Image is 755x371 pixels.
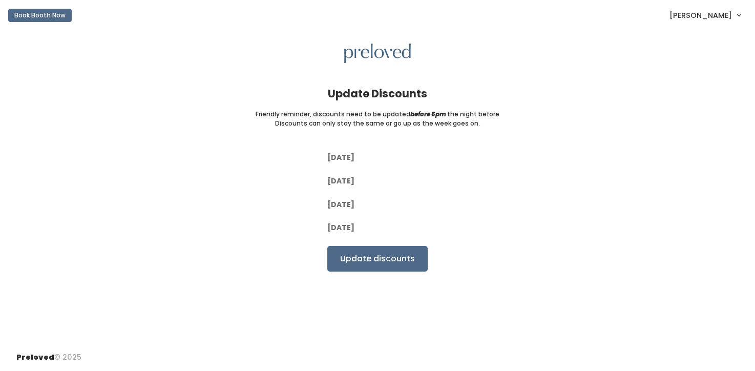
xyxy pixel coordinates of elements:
div: © 2025 [16,344,81,363]
label: [DATE] [327,222,354,233]
label: [DATE] [327,176,354,187]
button: Book Booth Now [8,9,72,22]
small: Discounts can only stay the same or go up as the week goes on. [275,119,480,128]
small: Friendly reminder, discounts need to be updated the night before [256,110,499,119]
h4: Update Discounts [328,88,427,99]
a: Book Booth Now [8,4,72,27]
label: [DATE] [327,152,354,163]
span: [PERSON_NAME] [669,10,732,21]
span: Preloved [16,352,54,362]
label: [DATE] [327,199,354,210]
a: [PERSON_NAME] [659,4,751,26]
img: preloved logo [344,44,411,64]
i: before 6pm [410,110,446,118]
input: Update discounts [327,246,428,272]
